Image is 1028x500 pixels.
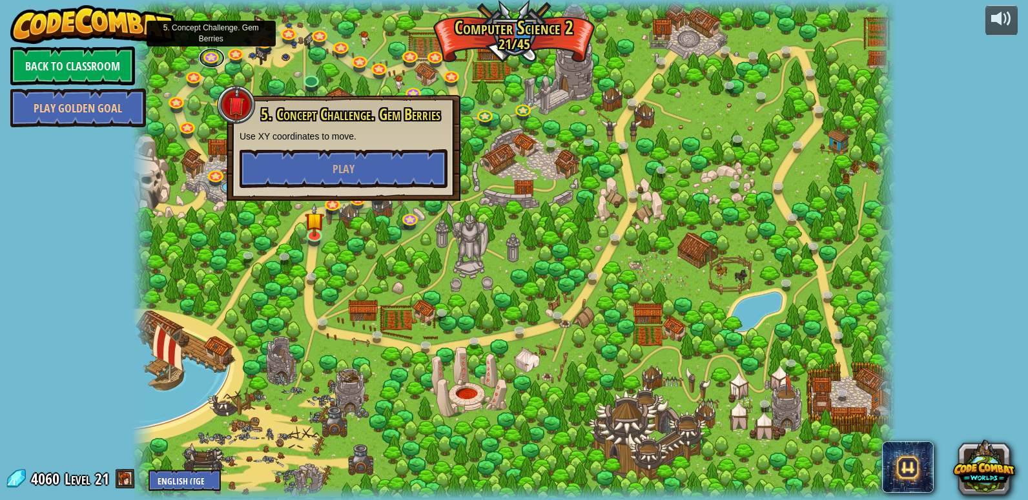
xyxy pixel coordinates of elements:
[10,47,135,85] a: Back to Classroom
[10,5,176,44] img: CodeCombat - Learn how to code by playing a game
[261,103,440,125] span: 5. Concept Challenge. Gem Berries
[31,468,63,489] span: 4060
[240,149,447,188] button: Play
[305,203,324,237] img: level-banner-started.png
[95,468,109,489] span: 21
[333,161,355,177] span: Play
[985,5,1018,36] button: Adjust volume
[10,89,146,127] a: Play Golden Goal
[240,130,447,143] p: Use XY coordinates to move.
[65,468,90,490] span: Level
